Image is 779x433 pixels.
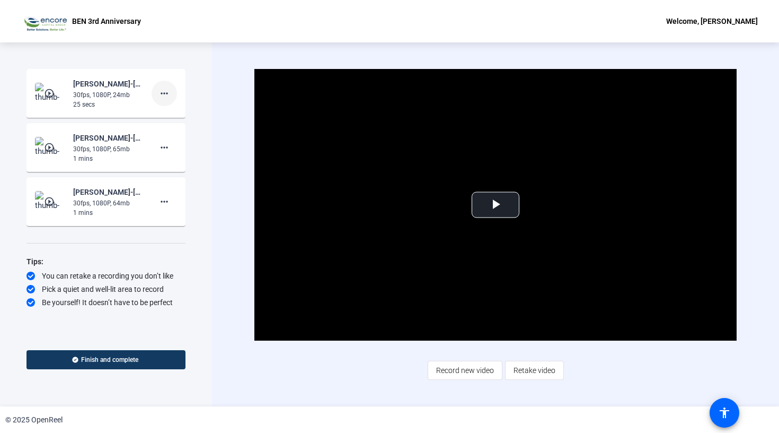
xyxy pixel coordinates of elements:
img: OpenReel logo [21,11,67,32]
mat-icon: accessibility [718,406,731,419]
mat-icon: play_circle_outline [44,196,57,207]
div: 1 mins [73,208,144,218]
div: Video Player [254,69,737,341]
div: Be yourself! It doesn’t have to be perfect [26,297,185,308]
mat-icon: more_horiz [158,87,171,100]
button: Play Video [472,192,519,218]
mat-icon: play_circle_outline [44,142,57,153]
img: thumb-nail [35,191,66,212]
div: [PERSON_NAME]-[PERSON_NAME] 3rd Anniversary-BEN 3rd Anniversary-1759140046129-webcam [73,186,144,198]
div: Tips: [26,255,185,268]
span: Record new video [436,360,494,380]
div: 1 mins [73,154,144,163]
img: thumb-nail [35,83,66,104]
img: thumb-nail [35,137,66,158]
span: Finish and complete [81,356,138,364]
div: [PERSON_NAME]-[PERSON_NAME] 3rd Anniversary-BEN 3rd Anniversary-1759140291460-webcam [73,77,144,90]
div: [PERSON_NAME]-[PERSON_NAME] 3rd Anniversary-BEN 3rd Anniversary-1759140169567-webcam [73,132,144,144]
p: BEN 3rd Anniversary [72,15,141,28]
mat-icon: play_circle_outline [44,88,57,99]
div: Pick a quiet and well-lit area to record [26,284,185,295]
mat-icon: more_horiz [158,195,171,208]
div: © 2025 OpenReel [5,414,63,426]
div: 25 secs [73,100,144,109]
button: Record new video [428,361,502,380]
button: Retake video [505,361,564,380]
mat-icon: more_horiz [158,141,171,154]
div: 30fps, 1080P, 24mb [73,90,144,100]
span: Retake video [514,360,555,380]
div: 30fps, 1080P, 64mb [73,198,144,208]
div: Welcome, [PERSON_NAME] [666,15,758,28]
div: 30fps, 1080P, 65mb [73,144,144,154]
button: Finish and complete [26,350,185,369]
div: You can retake a recording you don’t like [26,271,185,281]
